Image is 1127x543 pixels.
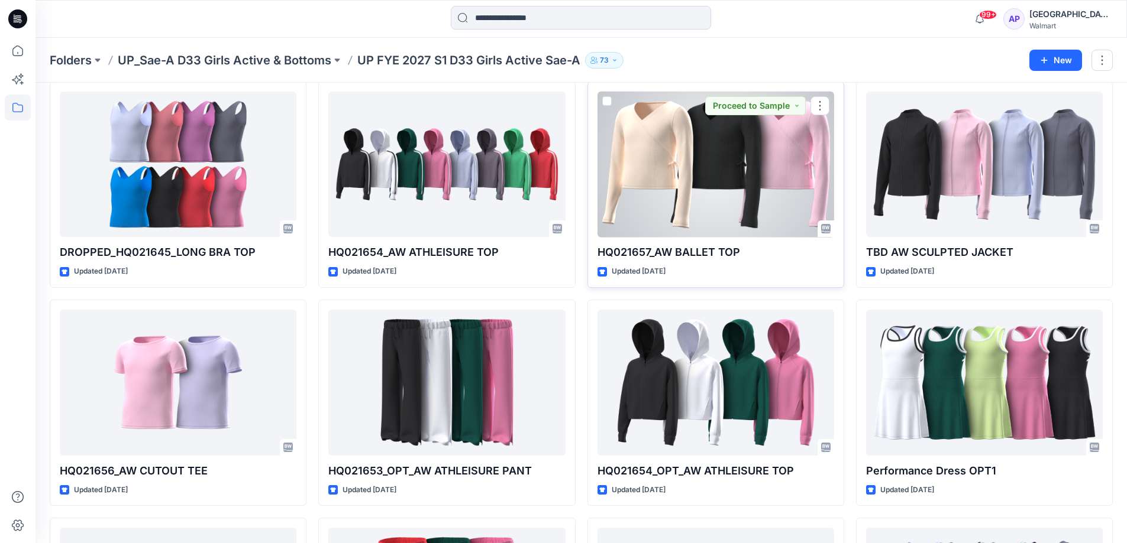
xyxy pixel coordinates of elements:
p: HQ021654_AW ATHLEISURE TOP [328,244,565,261]
a: HQ021657_AW BALLET TOP [598,92,834,238]
div: Walmart [1029,21,1112,30]
p: Updated [DATE] [612,484,666,496]
a: HQ021654_AW ATHLEISURE TOP [328,92,565,238]
p: Updated [DATE] [880,484,934,496]
a: HQ021656_AW CUTOUT TEE [60,310,296,456]
a: HQ021654_OPT_AW ATHLEISURE TOP [598,310,834,456]
p: TBD AW SCULPTED JACKET [866,244,1103,261]
a: HQ021653_OPT_AW ATHLEISURE PANT [328,310,565,456]
p: Updated [DATE] [612,265,666,278]
p: HQ021653_OPT_AW ATHLEISURE PANT [328,463,565,479]
a: DROPPED_HQ021645_LONG BRA TOP [60,92,296,238]
p: Performance Dress OPT1 [866,463,1103,479]
p: HQ021656_AW CUTOUT TEE [60,463,296,479]
div: [GEOGRAPHIC_DATA] [1029,7,1112,21]
a: Folders [50,52,92,69]
p: UP FYE 2027 S1 D33 Girls Active Sae-A [357,52,580,69]
p: Updated [DATE] [343,484,396,496]
p: Updated [DATE] [880,265,934,278]
button: New [1029,50,1082,71]
a: TBD AW SCULPTED JACKET [866,92,1103,238]
span: 99+ [979,10,997,19]
p: HQ021657_AW BALLET TOP [598,244,834,261]
p: Updated [DATE] [74,265,128,278]
p: HQ021654_OPT_AW ATHLEISURE TOP [598,463,834,479]
button: 73 [585,52,624,69]
p: Updated [DATE] [343,265,396,278]
p: DROPPED_HQ021645_LONG BRA TOP [60,244,296,261]
div: AP [1003,8,1025,30]
a: UP_Sae-A D33 Girls Active & Bottoms [118,52,331,69]
p: 73 [600,54,609,67]
a: Performance Dress OPT1 [866,310,1103,456]
p: Updated [DATE] [74,484,128,496]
